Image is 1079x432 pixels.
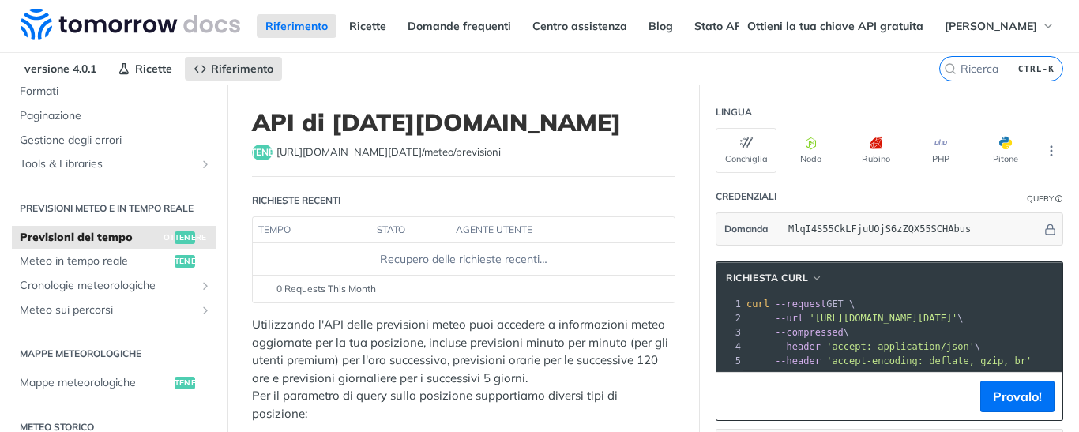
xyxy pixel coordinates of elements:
button: [PERSON_NAME] [936,14,1063,38]
font: Gestione degli errori [20,133,122,147]
font: Nodo [800,153,821,164]
span: 'accept: application/json' [826,341,975,352]
button: Richiesta cURL [720,270,829,286]
a: Domande frequenti [399,14,520,38]
a: Ricette [109,57,181,81]
button: Provalo! [980,381,1055,412]
font: versione 4.0.1 [24,62,96,76]
font: PHP [932,153,949,164]
font: Formati [20,84,58,98]
a: Ottieni la tua chiave API gratuita [739,14,932,38]
button: Domanda [716,213,776,245]
span: https://api.tomorrow.io/v4/weather/forecast [276,145,501,160]
a: Stato API [686,14,754,38]
span: --compressed [775,327,844,338]
font: Stato API [694,19,745,33]
div: Query [1027,193,1054,205]
font: Domande frequenti [408,19,511,33]
font: [URL][DOMAIN_NAME][DATE] [276,145,422,158]
a: Mappe meteorologicheOttenere [12,371,216,395]
kbd: CTRL-K [1014,61,1058,77]
a: Ricette [340,14,395,38]
div: 3 [716,325,743,340]
font: Ottenere [164,232,206,242]
font: Ricette [135,62,172,76]
span: \ [746,313,964,324]
font: Ottenere [164,256,206,266]
font: stato [377,224,405,235]
a: Centro assistenza [524,14,636,38]
a: Cronologie meteorologicheMostra le sottopagine per le linee temporali del tempo [12,274,216,298]
button: Hide [1042,221,1058,237]
button: Mostra le sottopagine per Meteo sui percorsi [199,304,212,317]
div: QueryInformation [1027,193,1063,205]
span: 0 Requests This Month [276,282,376,296]
font: Ottenere [239,146,287,158]
div: 2 [716,311,743,325]
font: Blog [649,19,673,33]
font: Meteo in tempo reale [20,254,128,268]
span: --header [775,355,821,366]
span: GET \ [746,299,855,310]
a: Gestione degli errori [12,129,216,152]
button: Copia negli appunti [724,385,746,408]
i: Information [1055,195,1063,203]
font: Richiesta cURL [726,272,808,284]
a: Meteo sui percorsiMostra le sottopagine per Meteo sui percorsi [12,299,216,322]
font: Richieste recenti [252,194,340,206]
font: Lingua [716,106,752,118]
font: Mappe meteorologiche [20,347,141,359]
font: Previsioni meteo e in tempo reale [20,202,194,214]
a: Formati [12,80,216,103]
span: \ [746,327,849,338]
button: Mostra le sottopagine per le linee temporali del tempo [199,280,212,292]
font: Riferimento [211,62,273,76]
font: Domanda [724,223,768,235]
button: Nodo [780,128,841,173]
font: Centro assistenza [532,19,627,33]
font: Utilizzando l'API delle previsioni meteo puoi accedere a informazioni meteo aggiornate per la tua... [252,317,668,385]
font: /meteo/previsioni [422,145,501,158]
button: Conchiglia [716,128,776,173]
font: Cronologie meteorologiche [20,278,156,292]
font: Meteo sui percorsi [20,302,113,317]
a: Tools & LibrariesShow subpages for Tools & Libraries [12,152,216,176]
span: curl [746,299,769,310]
span: --url [775,313,803,324]
font: Riferimento [265,19,328,33]
div: 5 [716,354,743,368]
font: Rubino [862,153,890,164]
font: [PERSON_NAME] [945,19,1037,33]
div: 1 [716,297,743,311]
span: Tools & Libraries [20,156,195,172]
font: Conchiglia [725,153,768,164]
font: API di [DATE][DOMAIN_NAME] [252,107,621,137]
input: apikey [780,213,1042,245]
span: '[URL][DOMAIN_NAME][DATE]' [809,313,957,324]
font: Provalo! [993,389,1042,404]
font: Ottieni la tua chiave API gratuita [747,19,923,33]
font: Previsioni del tempo [20,230,133,244]
font: Mappe meteorologiche [20,375,136,389]
span: --header [775,341,821,352]
span: \ [746,341,980,352]
button: Pitone [975,128,1036,173]
font: Per il parametro di query sulla posizione supportiamo diversi tipi di posizione: [252,388,618,421]
svg: Ricerca [944,62,957,75]
img: Documentazione API di Tomorrow.io Weather [21,9,240,40]
div: 4 [716,340,743,354]
button: Show subpages for Tools & Libraries [199,158,212,171]
font: agente utente [456,224,532,235]
a: Riferimento [185,57,282,81]
button: Rubino [845,128,906,173]
button: PHP [910,128,971,173]
button: Altre lingue [1040,139,1063,163]
a: Riferimento [257,14,336,38]
font: Recupero delle richieste recenti… [380,252,547,266]
a: Blog [640,14,682,38]
font: Ricette [349,19,386,33]
font: tempo [258,224,291,235]
span: --request [775,299,826,310]
font: Pitone [993,153,1018,164]
font: Ottenere [164,378,206,388]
